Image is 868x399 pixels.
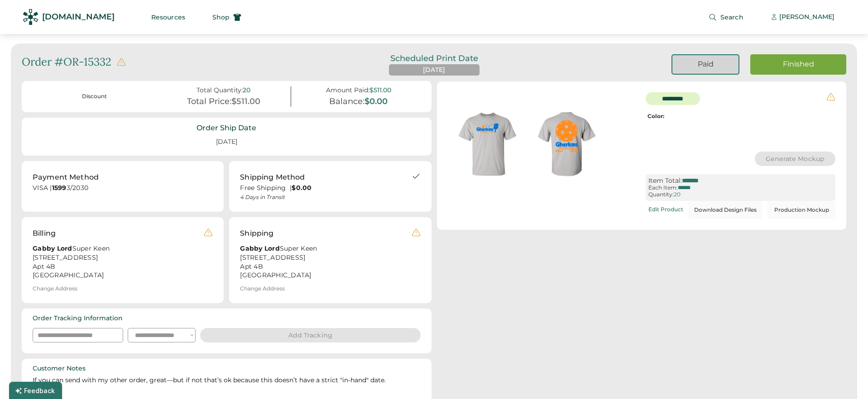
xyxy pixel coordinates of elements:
[689,201,762,219] button: Download Design Files
[369,86,391,94] div: $511.00
[231,97,260,107] div: $511.00
[33,244,204,280] div: Super Keen [STREET_ADDRESS] Apt 4B [GEOGRAPHIC_DATA]
[33,376,421,396] div: If you can send with my other order, great—but if not that’s ok because this doesn’t have a stric...
[648,206,683,213] div: Edit Product
[329,97,364,107] div: Balance:
[648,185,678,191] div: Each Item:
[38,93,151,100] div: Discount
[52,184,67,192] strong: 1599
[22,54,111,70] div: Order #OR-15332
[378,54,491,62] div: Scheduled Print Date
[243,86,250,94] div: 20
[33,184,213,195] div: VISA | 3/2030
[187,97,231,107] div: Total Price:
[698,8,754,26] button: Search
[23,9,38,25] img: Rendered Logo - Screens
[767,201,835,219] button: Production Mockup
[197,86,243,94] div: Total Quantity:
[648,191,674,198] div: Quantity:
[240,285,285,292] div: Change Address
[240,244,411,280] div: Super Keen [STREET_ADDRESS] Apt 4B [GEOGRAPHIC_DATA]
[364,97,388,107] div: $0.00
[33,285,77,292] div: Change Address
[33,172,99,183] div: Payment Method
[200,328,421,342] button: Add Tracking
[33,228,56,239] div: Billing
[197,123,256,133] div: Order Ship Date
[527,104,606,184] img: generate-image
[755,152,836,166] button: Generate Mockup
[326,86,369,94] div: Amount Paid:
[212,14,230,20] span: Shop
[42,11,115,23] div: [DOMAIN_NAME]
[140,8,196,26] button: Resources
[33,244,72,252] strong: Gabby Lord
[720,14,743,20] span: Search
[205,134,248,150] div: [DATE]
[292,184,312,192] strong: $0.00
[683,59,728,69] div: Paid
[240,228,273,239] div: Shipping
[761,59,835,69] div: Finished
[674,191,681,198] div: 20
[240,244,280,252] strong: Gabby Lord
[33,314,123,323] div: Order Tracking Information
[448,104,527,184] img: generate-image
[779,13,834,22] div: [PERSON_NAME]
[647,113,664,119] strong: Color:
[240,184,411,193] div: Free Shipping |
[201,8,252,26] button: Shop
[648,177,682,185] div: Item Total:
[33,364,86,373] div: Customer Notes
[240,172,305,183] div: Shipping Method
[423,66,445,75] div: [DATE]
[240,194,411,201] div: 4 Days in Transit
